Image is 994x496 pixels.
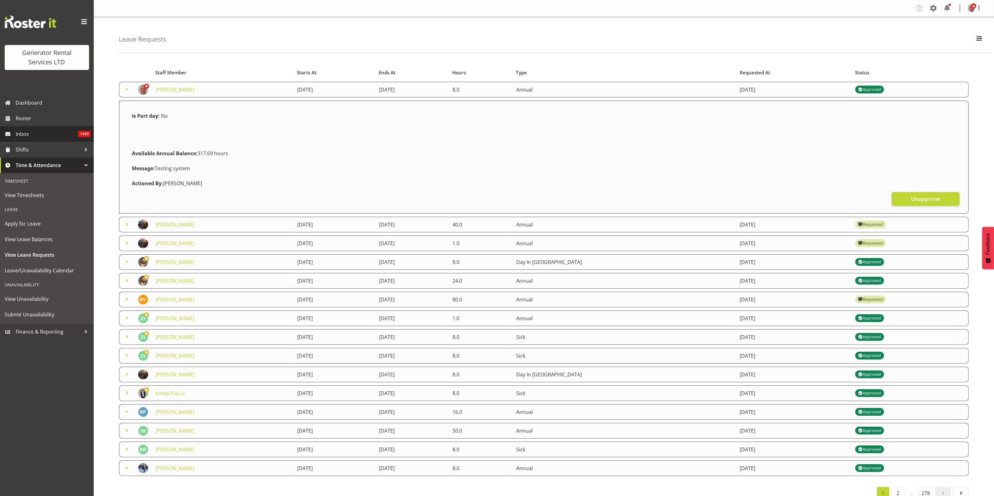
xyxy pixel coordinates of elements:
[5,191,89,200] span: View Timesheets
[293,329,375,345] td: [DATE]
[293,442,375,457] td: [DATE]
[858,296,883,303] div: Requested
[293,423,375,439] td: [DATE]
[293,348,375,364] td: [DATE]
[138,332,148,342] img: zach-satiu198.jpg
[449,404,512,420] td: 16.0
[858,86,881,93] div: Approved
[11,48,83,67] div: Generator Rental Services LTD
[156,315,194,322] a: [PERSON_NAME]
[512,404,736,420] td: Annual
[2,231,92,247] a: View Leave Balances
[449,82,512,97] td: 8.0
[375,348,449,364] td: [DATE]
[5,294,89,304] span: View Unavailability
[375,367,449,382] td: [DATE]
[78,131,91,137] span: 1499
[982,227,994,269] button: Feedback - Show survey
[16,98,91,107] span: Dashboard
[736,273,852,289] td: [DATE]
[736,348,852,364] td: [DATE]
[858,240,883,247] div: Requested
[512,385,736,401] td: Sick
[138,463,148,473] img: sam-carter0eb4346ed2dfce8ceab3fa72bb937eee.png
[512,310,736,326] td: Annual
[138,295,148,305] img: brenton-vanzwol10251.jpg
[512,367,736,382] td: Day In [GEOGRAPHIC_DATA]
[736,385,852,401] td: [DATE]
[16,114,91,123] span: Roster
[156,86,194,93] a: [PERSON_NAME]
[736,310,852,326] td: [DATE]
[138,257,148,267] img: sean-johnstone4fef95288b34d066b2c6be044394188f.png
[128,176,960,191] div: [PERSON_NAME]
[156,334,194,340] a: [PERSON_NAME]
[5,235,89,244] span: View Leave Balances
[297,69,317,76] span: Starts At
[375,292,449,307] td: [DATE]
[293,273,375,289] td: [DATE]
[449,292,512,307] td: 80.0
[5,250,89,260] span: View Leave Requests
[985,233,991,255] span: Feedback
[892,192,960,206] button: Unapprove
[449,254,512,270] td: 8.0
[375,254,449,270] td: [DATE]
[119,36,166,43] h4: Leave Requests
[156,221,194,228] a: [PERSON_NAME]
[449,423,512,439] td: 50.0
[5,219,89,228] span: Apply for Leave
[516,69,527,76] span: Type
[736,217,852,232] td: [DATE]
[736,442,852,457] td: [DATE]
[512,442,736,457] td: Sick
[128,161,960,176] div: Testing system
[736,423,852,439] td: [DATE]
[293,292,375,307] td: [DATE]
[736,82,852,97] td: [DATE]
[512,82,736,97] td: Annual
[736,292,852,307] td: [DATE]
[375,82,449,97] td: [DATE]
[449,348,512,364] td: 8.0
[736,236,852,251] td: [DATE]
[132,165,155,172] strong: Message:
[512,254,736,270] td: Day In [GEOGRAPHIC_DATA]
[293,460,375,476] td: [DATE]
[2,247,92,263] a: View Leave Requests
[449,329,512,345] td: 8.0
[156,409,194,415] a: [PERSON_NAME]
[740,69,770,76] span: Requested At
[858,427,881,434] div: Approved
[2,278,92,291] div: Unavailability
[858,221,883,228] div: Requested
[512,348,736,364] td: Sick
[2,175,92,187] div: Timesheet
[16,327,81,336] span: Finance & Reporting
[452,69,466,76] span: Hours
[156,371,194,378] a: [PERSON_NAME]
[449,385,512,401] td: 8.0
[156,427,194,434] a: [PERSON_NAME]
[16,145,81,154] span: Shifts
[512,423,736,439] td: Annual
[736,460,852,476] td: [DATE]
[132,112,160,119] strong: Is Part day:
[512,273,736,289] td: Annual
[858,352,881,360] div: Approved
[16,129,78,139] span: Inbox
[858,389,881,397] div: Approved
[858,258,881,266] div: Approved
[293,404,375,420] td: [DATE]
[736,404,852,420] td: [DATE]
[5,266,89,275] span: Leave/Unavailability Calendar
[156,465,194,472] a: [PERSON_NAME]
[156,259,194,265] a: [PERSON_NAME]
[512,236,736,251] td: Annual
[375,442,449,457] td: [DATE]
[858,277,881,285] div: Approved
[2,263,92,278] a: Leave/Unavailability Calendar
[156,296,194,303] a: [PERSON_NAME]
[138,85,148,95] img: dave-wallaced2e02bf5a44ca49c521115b89c5c4806.png
[156,352,194,359] a: [PERSON_NAME]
